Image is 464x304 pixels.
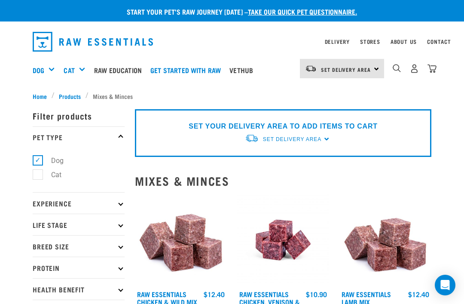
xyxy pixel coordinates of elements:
[339,194,431,286] img: ?1041 RE Lamb Mix 01
[408,290,429,298] div: $12.40
[306,290,327,298] div: $10.90
[325,40,350,43] a: Delivery
[64,65,74,75] a: Cat
[137,292,197,304] a: Raw Essentials Chicken & Wild Mix
[410,64,419,73] img: user.png
[33,126,125,148] p: Pet Type
[435,275,455,295] div: Open Intercom Messenger
[33,65,44,75] a: Dog
[248,9,357,13] a: take our quick pet questionnaire.
[33,92,52,101] a: Home
[33,32,153,52] img: Raw Essentials Logo
[33,105,125,126] p: Filter products
[33,235,125,257] p: Breed Size
[427,64,437,73] img: home-icon@2x.png
[342,292,391,304] a: Raw Essentials Lamb Mix
[204,290,225,298] div: $12.40
[59,92,81,101] span: Products
[427,40,451,43] a: Contact
[321,68,371,71] span: Set Delivery Area
[37,155,67,166] label: Dog
[55,92,85,101] a: Products
[391,40,417,43] a: About Us
[92,53,148,87] a: Raw Education
[360,40,380,43] a: Stores
[33,192,125,214] p: Experience
[37,169,65,180] label: Cat
[33,257,125,278] p: Protein
[33,214,125,235] p: Life Stage
[148,53,227,87] a: Get started with Raw
[135,174,431,187] h2: Mixes & Minces
[245,134,259,143] img: van-moving.png
[263,136,321,142] span: Set Delivery Area
[393,64,401,72] img: home-icon-1@2x.png
[33,278,125,300] p: Health Benefit
[33,92,431,101] nav: breadcrumbs
[135,194,227,286] img: Pile Of Cubed Chicken Wild Meat Mix
[189,121,377,132] p: SET YOUR DELIVERY AREA TO ADD ITEMS TO CART
[227,53,259,87] a: Vethub
[237,194,329,286] img: Chicken Venison mix 1655
[33,92,47,101] span: Home
[26,28,438,55] nav: dropdown navigation
[305,65,317,73] img: van-moving.png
